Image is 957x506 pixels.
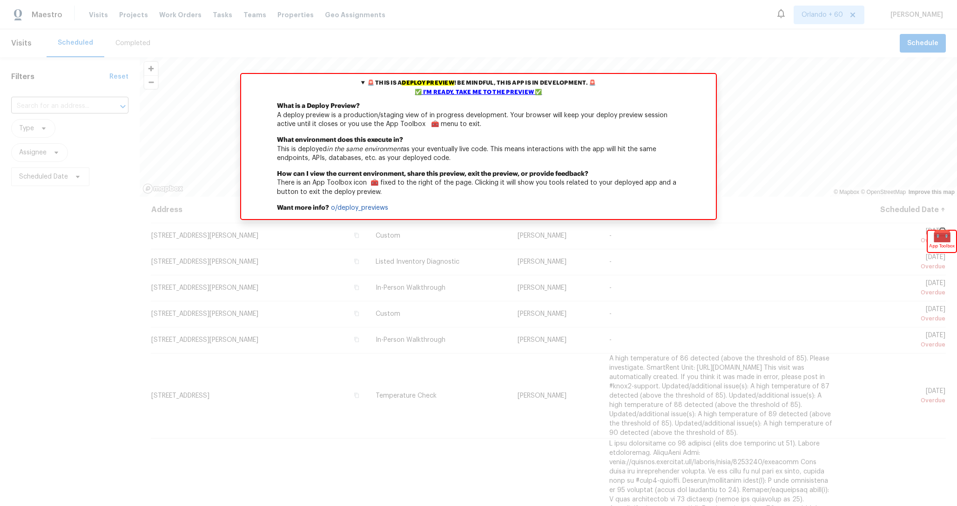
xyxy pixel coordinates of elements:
[151,311,258,317] span: [STREET_ADDRESS][PERSON_NAME]
[115,39,150,48] div: Completed
[848,288,945,297] div: Overdue
[518,259,566,265] span: [PERSON_NAME]
[151,233,258,239] span: [STREET_ADDRESS][PERSON_NAME]
[518,285,566,291] span: [PERSON_NAME]
[848,340,945,349] div: Overdue
[243,10,266,20] span: Teams
[518,233,566,239] span: [PERSON_NAME]
[848,314,945,323] div: Overdue
[241,74,716,102] summary: 🚨 This is adeploy preview! Be mindful, this app is in development. 🚨✅ I'm ready, take me to the p...
[848,254,945,271] span: [DATE]
[159,10,202,20] span: Work Orders
[142,183,183,194] a: Mapbox homepage
[241,170,716,204] p: There is an App Toolbox icon 🧰 fixed to the right of the page. Clicking it will show you tools re...
[609,311,612,317] span: -
[277,137,403,143] b: What environment does this execute in?
[841,197,946,223] th: Scheduled Date ↑
[11,33,32,53] span: Visits
[119,10,148,20] span: Projects
[151,393,209,399] span: [STREET_ADDRESS]
[352,309,361,318] button: Copy Address
[277,10,314,20] span: Properties
[151,259,258,265] span: [STREET_ADDRESS][PERSON_NAME]
[213,12,232,18] span: Tasks
[19,148,47,157] span: Assignee
[151,197,368,223] th: Address
[352,335,361,344] button: Copy Address
[518,311,566,317] span: [PERSON_NAME]
[928,231,956,240] span: 🧰
[352,257,361,266] button: Copy Address
[352,391,361,399] button: Copy Address
[241,136,716,170] p: This is deployed as your eventually live code. This means interactions with the app will hit the ...
[352,283,361,292] button: Copy Address
[19,172,68,181] span: Scheduled Date
[151,337,258,343] span: [STREET_ADDRESS][PERSON_NAME]
[609,285,612,291] span: -
[861,189,906,195] a: OpenStreetMap
[848,388,945,405] span: [DATE]
[277,205,329,211] b: Want more info?
[907,38,938,49] span: Schedule
[609,233,612,239] span: -
[32,10,62,20] span: Maestro
[402,80,454,86] mark: deploy preview
[109,72,128,81] div: Reset
[144,62,158,75] button: Zoom in
[802,10,843,20] span: Orlando + 60
[848,228,945,245] span: [DATE]
[909,189,955,195] a: Improve this map
[928,231,956,252] div: 🧰App Toolbox
[144,76,158,89] span: Zoom out
[151,285,258,291] span: [STREET_ADDRESS][PERSON_NAME]
[327,146,403,153] em: in the same environment
[376,259,459,265] span: Listed Inventory Diagnostic
[609,337,612,343] span: -
[518,337,566,343] span: [PERSON_NAME]
[609,259,612,265] span: -
[609,355,832,436] span: A high temperature of 86 detected (above the threshold of 85). Please investigate. SmartRent Unit...
[848,236,945,245] div: Overdue
[376,233,400,239] span: Custom
[900,34,946,53] button: Schedule
[376,285,445,291] span: In-Person Walkthrough
[11,72,109,81] h1: Filters
[929,241,955,251] span: App Toolbox
[848,280,945,297] span: [DATE]
[325,10,385,20] span: Geo Assignments
[376,337,445,343] span: In-Person Walkthrough
[89,10,108,20] span: Visits
[518,393,566,399] span: [PERSON_NAME]
[241,102,716,136] p: A deploy preview is a production/staging view of in progress development. Your browser will keep ...
[848,306,945,323] span: [DATE]
[376,311,400,317] span: Custom
[848,396,945,405] div: Overdue
[277,103,360,109] b: What is a Deploy Preview?
[11,99,102,113] input: Search for an address...
[19,124,34,133] span: Type
[243,88,714,97] div: ✅ I'm ready, take me to the preview ✅
[144,75,158,89] button: Zoom out
[887,10,943,20] span: [PERSON_NAME]
[331,205,388,211] a: o/deploy_previews
[848,262,945,271] div: Overdue
[277,171,588,177] b: How can I view the current environment, share this preview, exit the preview, or provide feedback?
[834,189,859,195] a: Mapbox
[58,38,93,47] div: Scheduled
[376,393,437,399] span: Temperature Check
[140,57,957,197] canvas: Map
[848,332,945,349] span: [DATE]
[116,100,129,113] button: Open
[352,231,361,240] button: Copy Address
[602,197,840,223] th: Comments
